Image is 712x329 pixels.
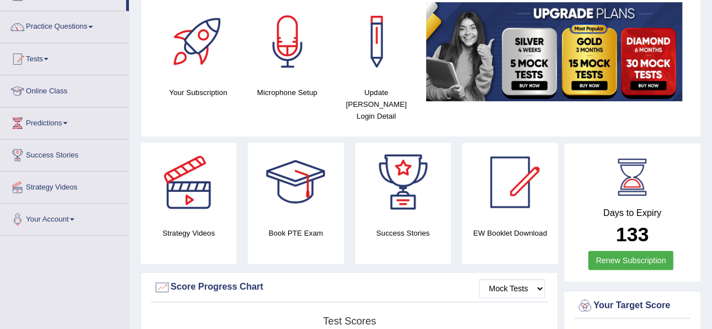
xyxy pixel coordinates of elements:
[141,227,236,239] h4: Strategy Videos
[1,139,129,168] a: Success Stories
[323,316,376,327] tspan: Test scores
[576,298,688,314] div: Your Target Score
[1,107,129,136] a: Predictions
[426,2,682,101] img: small5.jpg
[1,204,129,232] a: Your Account
[616,223,648,245] b: 133
[1,43,129,71] a: Tests
[355,227,451,239] h4: Success Stories
[1,172,129,200] a: Strategy Videos
[1,11,129,39] a: Practice Questions
[1,75,129,103] a: Online Class
[159,87,237,98] h4: Your Subscription
[576,208,688,218] h4: Days to Expiry
[337,87,415,122] h4: Update [PERSON_NAME] Login Detail
[248,227,343,239] h4: Book PTE Exam
[154,279,545,296] div: Score Progress Chart
[462,227,558,239] h4: EW Booklet Download
[248,87,326,98] h4: Microphone Setup
[588,251,673,270] a: Renew Subscription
